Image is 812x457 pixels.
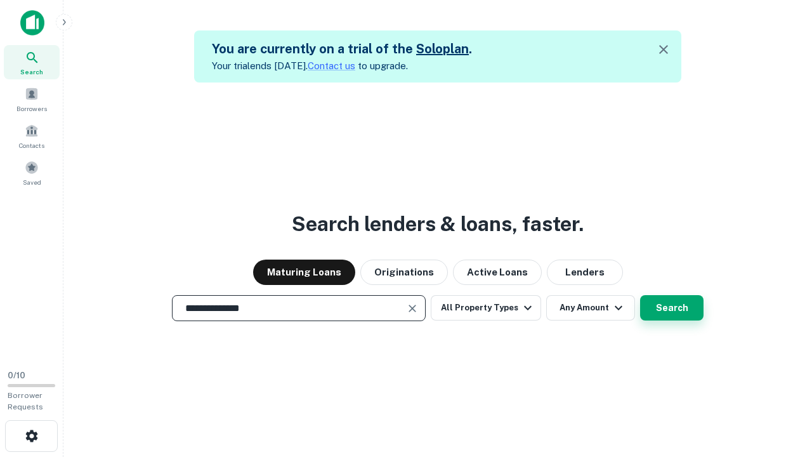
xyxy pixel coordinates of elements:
[403,300,421,317] button: Clear
[8,391,43,411] span: Borrower Requests
[749,355,812,416] iframe: Chat Widget
[547,260,623,285] button: Lenders
[212,39,472,58] h5: You are currently on a trial of the .
[292,209,584,239] h3: Search lenders & loans, faster.
[546,295,635,321] button: Any Amount
[4,82,60,116] a: Borrowers
[16,103,47,114] span: Borrowers
[4,119,60,153] a: Contacts
[23,177,41,187] span: Saved
[20,67,43,77] span: Search
[453,260,542,285] button: Active Loans
[20,10,44,36] img: capitalize-icon.png
[416,41,469,56] a: Soloplan
[360,260,448,285] button: Originations
[4,156,60,190] a: Saved
[212,58,472,74] p: Your trial ends [DATE]. to upgrade.
[308,60,355,71] a: Contact us
[431,295,541,321] button: All Property Types
[4,45,60,79] a: Search
[253,260,355,285] button: Maturing Loans
[640,295,704,321] button: Search
[19,140,44,150] span: Contacts
[8,371,25,380] span: 0 / 10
